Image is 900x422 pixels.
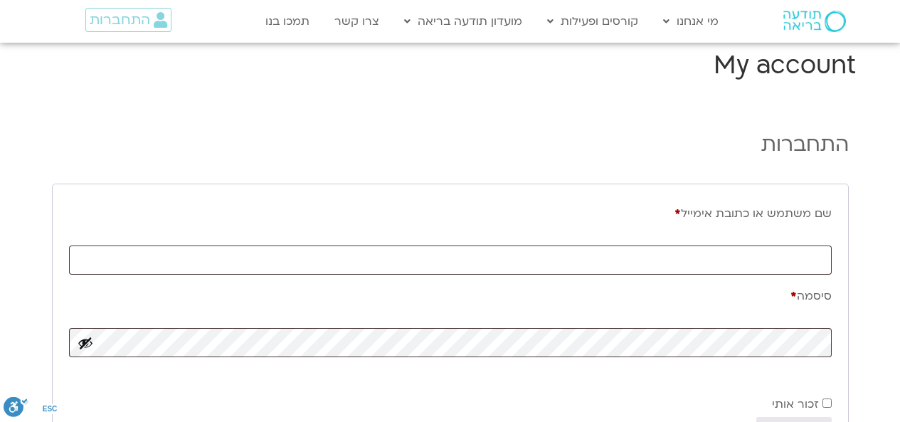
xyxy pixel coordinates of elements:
a: מי אנחנו [656,8,726,35]
h2: התחברות [52,131,849,158]
a: התחברות [85,8,171,32]
a: קורסים ופעילות [540,8,645,35]
h1: My account [45,48,856,83]
img: תודעה בריאה [783,11,846,32]
a: תמכו בנו [258,8,317,35]
button: להציג סיסמה [78,335,93,351]
a: מועדון תודעה בריאה [397,8,529,35]
span: זכור אותי [772,396,819,412]
a: צרו קשר [327,8,386,35]
label: סיסמה [69,283,832,309]
span: התחברות [90,12,150,28]
label: שם משתמש או כתובת אימייל [69,201,832,226]
input: זכור אותי [822,399,832,408]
